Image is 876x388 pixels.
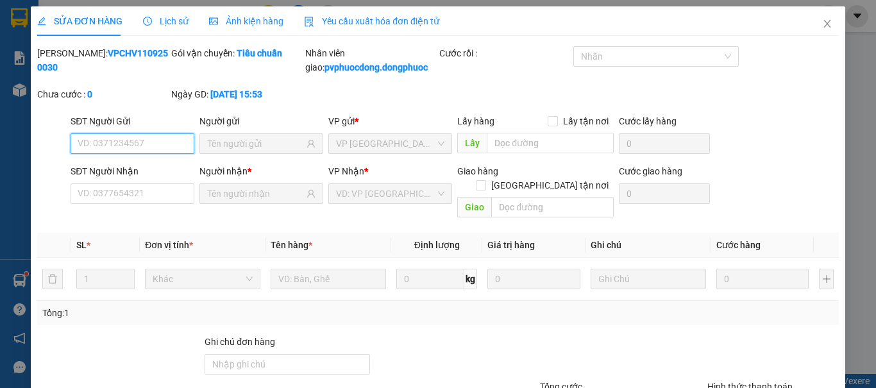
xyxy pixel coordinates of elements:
span: VP Nhận [328,166,364,176]
span: Định lượng [414,240,459,250]
span: Giao hàng [457,166,498,176]
span: Đơn vị tính [145,240,193,250]
div: Người nhận [199,164,323,178]
span: VP Phước Đông [336,134,444,153]
span: Yêu cầu xuất hóa đơn điện tử [304,16,439,26]
span: kg [464,269,477,289]
span: Bến xe [GEOGRAPHIC_DATA] [101,21,173,37]
th: Ghi chú [585,233,711,258]
input: Tên người nhận [207,187,304,201]
span: Cước hàng [716,240,761,250]
span: Lấy [457,133,487,153]
b: VPCHV1109250030 [37,48,168,72]
img: logo [4,8,62,64]
span: 15:56:21 [DATE] [28,93,78,101]
span: user [307,189,316,198]
div: [PERSON_NAME]: [37,46,169,74]
div: VP gửi [328,114,452,128]
div: Người gửi [199,114,323,128]
b: Tiêu chuẩn [237,48,282,58]
span: In ngày: [4,93,78,101]
span: VPPD1109250020 [64,81,135,91]
div: Nhân viên giao: [305,46,437,74]
span: Giao [457,197,491,217]
img: icon [304,17,314,27]
span: Lấy hàng [457,116,494,126]
input: Ghi Chú [591,269,706,289]
div: Tổng: 1 [42,306,339,320]
strong: ĐỒNG PHƯỚC [101,7,176,18]
input: Cước lấy hàng [618,133,710,154]
b: [DATE] 15:53 [210,89,262,99]
div: SĐT Người Nhận [71,164,194,178]
span: Giá trị hàng [487,240,535,250]
span: SỬA ĐƠN HÀNG [37,16,122,26]
span: ----------------------------------------- [35,69,157,80]
span: clock-circle [143,17,152,26]
label: Cước giao hàng [618,166,682,176]
label: Ghi chú đơn hàng [205,337,275,347]
span: Ảnh kiện hàng [209,16,283,26]
span: Lấy tận nơi [557,114,613,128]
span: Lịch sử [143,16,189,26]
input: Ghi chú đơn hàng [205,354,369,375]
input: Tên người gửi [207,137,304,151]
span: close [822,19,832,29]
span: [PERSON_NAME]: [4,83,135,90]
input: Dọc đường [491,197,613,217]
b: pvphuocdong.dongphuoc [324,62,428,72]
input: 0 [487,269,580,289]
button: delete [42,269,63,289]
span: picture [209,17,218,26]
b: 0 [87,89,92,99]
input: Cước giao hàng [618,183,710,204]
input: VD: Bàn, Ghế [271,269,386,289]
span: SL [76,240,87,250]
div: Cước rồi : [439,46,571,60]
div: SĐT Người Gửi [71,114,194,128]
button: plus [819,269,834,289]
input: Dọc đường [487,133,613,153]
div: Ngày GD: [171,87,303,101]
span: 01 Võ Văn Truyện, KP.1, Phường 2 [101,38,176,55]
button: Close [809,6,845,42]
span: user [307,139,316,148]
span: Hotline: 19001152 [101,57,157,65]
span: edit [37,17,46,26]
span: Khác [153,269,253,289]
span: [GEOGRAPHIC_DATA] tận nơi [485,178,613,192]
div: Gói vận chuyển: [171,46,303,60]
label: Cước lấy hàng [618,116,676,126]
div: Chưa cước : [37,87,169,101]
input: 0 [716,269,809,289]
span: Tên hàng [271,240,312,250]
